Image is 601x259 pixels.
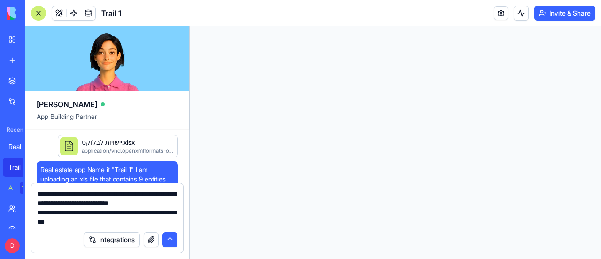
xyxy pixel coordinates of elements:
[8,163,35,172] div: Trail 1
[8,183,13,193] div: AI Logo Generator
[3,158,40,177] a: Trail 1
[8,142,35,151] div: Real Estate AI Assistant
[20,182,35,194] div: TRY
[7,7,65,20] img: logo
[37,99,97,110] span: [PERSON_NAME]
[3,179,40,197] a: AI Logo GeneratorTRY
[3,137,40,156] a: Real Estate AI Assistant
[84,232,140,247] button: Integrations
[82,147,174,155] div: application/vnd.openxmlformats-officedocument.spreadsheetml.sheet
[3,126,23,133] span: Recent
[82,138,174,147] div: יישויות לבלוקס.xlsx
[534,6,595,21] button: Invite & Share
[5,238,20,253] span: D
[37,112,178,129] span: App Building Partner
[101,8,121,19] span: Trail 1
